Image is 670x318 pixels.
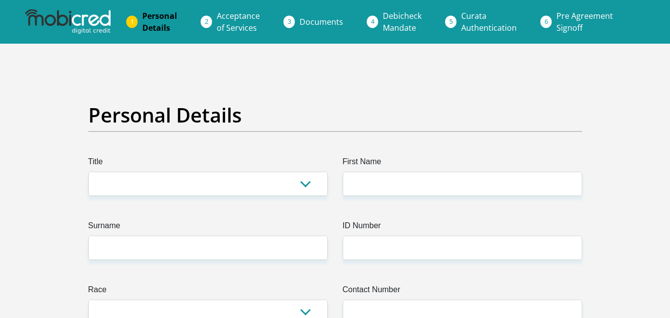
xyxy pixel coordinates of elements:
h2: Personal Details [88,103,582,127]
label: Contact Number [343,284,582,300]
input: ID Number [343,236,582,260]
span: Pre Agreement Signoff [556,10,613,33]
a: Documents [292,12,351,32]
input: First Name [343,172,582,196]
a: DebicheckMandate [375,6,429,38]
input: Surname [88,236,328,260]
a: Pre AgreementSignoff [548,6,621,38]
label: Surname [88,220,328,236]
span: Personal Details [142,10,177,33]
span: Debicheck Mandate [383,10,422,33]
label: Race [88,284,328,300]
label: Title [88,156,328,172]
label: ID Number [343,220,582,236]
span: Acceptance of Services [217,10,260,33]
span: Documents [300,16,343,27]
label: First Name [343,156,582,172]
img: mobicred logo [25,9,111,34]
a: Acceptanceof Services [209,6,268,38]
a: PersonalDetails [134,6,185,38]
span: Curata Authentication [461,10,517,33]
a: CurataAuthentication [453,6,525,38]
